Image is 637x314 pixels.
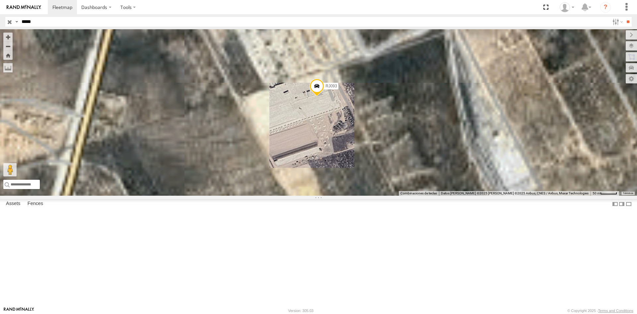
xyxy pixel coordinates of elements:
label: Dock Summary Table to the Right [618,199,625,209]
a: Términos [623,192,633,195]
div: © Copyright 2025 - [567,309,633,313]
label: Assets [3,199,24,209]
button: Zoom out [3,42,13,51]
label: Dock Summary Table to the Left [612,199,618,209]
div: Pablo Ruiz [557,2,577,12]
img: rand-logo.svg [7,5,41,10]
a: Visit our Website [4,307,34,314]
button: Zoom Home [3,51,13,60]
label: Measure [3,63,13,72]
label: Map Settings [626,74,637,83]
button: Escala del mapa: 50 m por 47 píxeles [591,191,619,196]
label: Hide Summary Table [625,199,632,209]
span: 50 m [593,191,600,195]
label: Search Query [14,17,19,27]
button: Combinaciones de teclas [400,191,437,196]
i: ? [600,2,611,13]
span: Datos [PERSON_NAME] ©2025 [PERSON_NAME] ©2025 Airbus, CNES / Airbus, Maxar Technologies [441,191,589,195]
label: Fences [24,199,46,209]
button: Zoom in [3,33,13,42]
label: Search Filter Options [610,17,624,27]
div: Version: 305.03 [288,309,314,313]
span: RJ093 [325,84,337,88]
button: Arrastra al hombrecito al mapa para abrir Street View [3,163,17,176]
a: Terms and Conditions [598,309,633,313]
